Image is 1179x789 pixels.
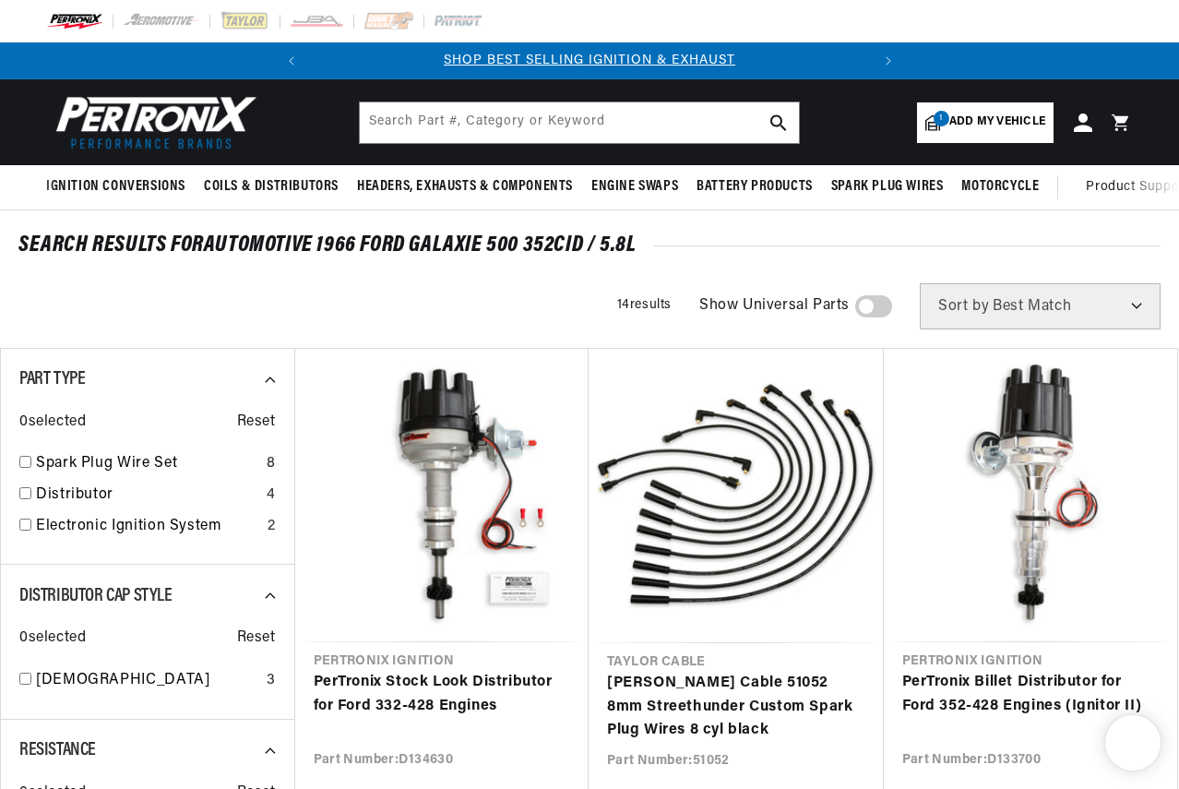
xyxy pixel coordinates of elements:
a: PerTronix Stock Look Distributor for Ford 332-428 Engines [314,671,571,718]
button: Translation missing: en.sections.announcements.next_announcement [870,42,907,79]
a: PerTronix Billet Distributor for Ford 352-428 Engines (Ignitor II) [902,671,1160,718]
span: Coils & Distributors [204,177,339,197]
span: Ignition Conversions [46,177,185,197]
a: Spark Plug Wire Set [36,452,259,476]
summary: Motorcycle [952,165,1048,209]
span: Reset [237,411,276,435]
span: 0 selected [19,411,86,435]
summary: Spark Plug Wires [822,165,953,209]
span: Battery Products [697,177,813,197]
span: Spark Plug Wires [831,177,944,197]
div: 8 [267,452,276,476]
summary: Ignition Conversions [46,165,195,209]
span: Sort by [938,299,989,314]
a: Distributor [36,484,259,508]
span: Distributor Cap Style [19,587,173,605]
summary: Coils & Distributors [195,165,348,209]
div: 3 [267,669,276,693]
span: Engine Swaps [591,177,678,197]
div: SEARCH RESULTS FOR Automotive 1966 Ford Galaxie 500 352cid / 5.8L [18,236,1161,255]
span: 1 [934,111,949,126]
summary: Battery Products [687,165,822,209]
div: 2 [268,515,276,539]
div: 1 of 2 [310,51,870,71]
div: Announcement [310,51,870,71]
select: Sort by [920,283,1161,329]
span: Headers, Exhausts & Components [357,177,573,197]
button: Translation missing: en.sections.announcements.previous_announcement [273,42,310,79]
span: 0 selected [19,627,86,651]
span: 14 results [617,298,672,312]
summary: Headers, Exhausts & Components [348,165,582,209]
span: Show Universal Parts [699,294,850,318]
input: Search Part #, Category or Keyword [360,102,799,143]
summary: Engine Swaps [582,165,687,209]
span: Reset [237,627,276,651]
img: Pertronix [46,90,258,154]
span: Resistance [19,741,96,759]
a: [DEMOGRAPHIC_DATA] [36,669,259,693]
a: 1Add my vehicle [917,102,1054,143]
span: Motorcycle [961,177,1039,197]
a: SHOP BEST SELLING IGNITION & EXHAUST [444,54,735,67]
button: search button [758,102,799,143]
a: [PERSON_NAME] Cable 51052 8mm Streethunder Custom Spark Plug Wires 8 cyl black [607,672,865,743]
span: Add my vehicle [949,114,1045,131]
div: 4 [267,484,276,508]
a: Electronic Ignition System [36,515,260,539]
span: Part Type [19,370,85,389]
